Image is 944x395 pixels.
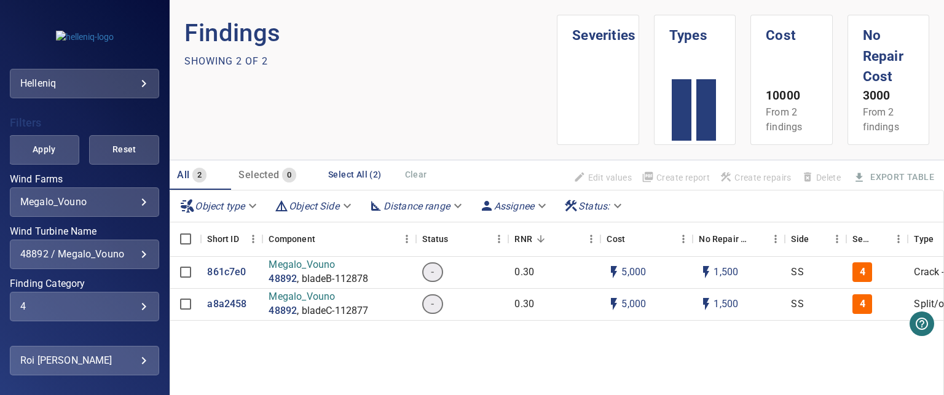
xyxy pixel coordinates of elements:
a: 48892 [269,272,297,286]
p: SS [791,297,803,311]
em: Object Side [289,200,339,212]
span: Apply the latest inspection filter to create repairs [715,167,796,188]
p: Megalo_Vouno [269,290,368,304]
p: 0.30 [514,297,534,311]
div: Megalo_Vouno [20,196,149,208]
div: Roi [PERSON_NAME] [20,351,149,370]
button: Reset [89,135,159,165]
p: 4 [860,265,865,280]
span: - [423,297,441,311]
div: Finding Category [10,292,159,321]
h1: Cost [766,15,817,46]
div: Short ID [201,222,262,256]
a: a8a2458 [207,297,246,311]
button: Menu [828,230,846,248]
h1: Types [669,15,720,46]
em: Distance range [383,200,450,212]
p: 4 [860,297,865,311]
img: helleniq-logo [56,31,114,43]
button: Sort [625,230,642,248]
p: 10000 [766,87,817,105]
div: Severity [852,222,872,256]
div: 48892 / Megalo_Vouno [20,248,149,260]
span: 0 [282,168,296,182]
a: 48892 [269,304,297,318]
button: Menu [889,230,908,248]
svg: Auto cost [607,265,621,280]
label: Wind Farms [10,174,159,184]
span: All [177,169,189,181]
label: Wind Turbine Name [10,227,159,237]
svg: Auto impact [699,297,714,311]
button: Menu [582,230,600,248]
div: RNR [508,222,600,256]
button: Menu [766,230,785,248]
div: Object Side [269,195,359,217]
div: No Repair Cost [693,222,785,256]
span: From 2 findings [766,106,802,133]
h1: Severities [572,15,623,46]
button: Menu [244,230,262,248]
span: Reset [104,142,144,157]
div: Wind Turbine Name [10,240,159,269]
button: Menu [398,230,416,248]
p: SS [791,265,803,280]
p: 1,500 [714,297,738,311]
button: Apply [9,135,79,165]
h4: Filters [10,117,159,129]
p: 3000 [863,87,914,105]
p: 1,500 [714,265,738,280]
p: Megalo_Vouno [269,258,368,272]
div: Status [422,222,448,256]
button: Menu [674,230,693,248]
div: Type [914,222,934,256]
button: Select All (2) [323,163,387,186]
div: Short ID [207,222,238,256]
div: Severity [846,222,908,256]
p: , bladeC-112877 [297,304,368,318]
span: From 2 findings [863,106,899,133]
p: Showing 2 of 2 [184,54,268,69]
span: Findings that are included in repair orders can not be deleted [796,167,846,188]
span: Apply [25,142,64,157]
a: 861c7e0 [207,265,246,280]
button: Sort [532,230,549,248]
div: Side [791,222,809,256]
em: Assignee [494,200,534,212]
span: Findings that are included in repair orders will not be updated [568,167,637,188]
button: Sort [749,230,766,248]
div: helleniq [20,74,149,93]
div: Repair Now Ratio: The ratio of the additional incurred cost of repair in 1 year and the cost of r... [514,222,532,256]
p: 5,000 [621,297,646,311]
span: Selected [238,169,279,181]
label: Finding Category [10,279,159,289]
div: Projected additional costs incurred by waiting 1 year to repair. This is a function of possible i... [699,222,749,256]
em: Status : [578,200,610,212]
p: Findings [184,15,557,52]
div: Object type [175,195,264,217]
div: Assignee [474,195,554,217]
span: 2 [192,168,206,182]
button: Sort [315,230,332,248]
div: 4 [20,300,149,312]
button: Menu [490,230,508,248]
div: Component [269,222,315,256]
em: Object type [195,200,245,212]
button: Sort [872,230,889,248]
div: Distance range [364,195,470,217]
p: , bladeB-112878 [297,272,368,286]
div: Wind Farms [10,187,159,217]
p: 0.30 [514,265,534,280]
svg: Auto cost [607,297,621,311]
div: Status: [559,195,629,217]
span: - [423,265,441,280]
svg: Auto impact [699,265,714,280]
div: Status [416,222,508,256]
div: The base labour and equipment costs to repair the finding. Does not include the loss of productio... [607,222,625,256]
h1: No Repair Cost [863,15,914,87]
div: Side [785,222,846,256]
